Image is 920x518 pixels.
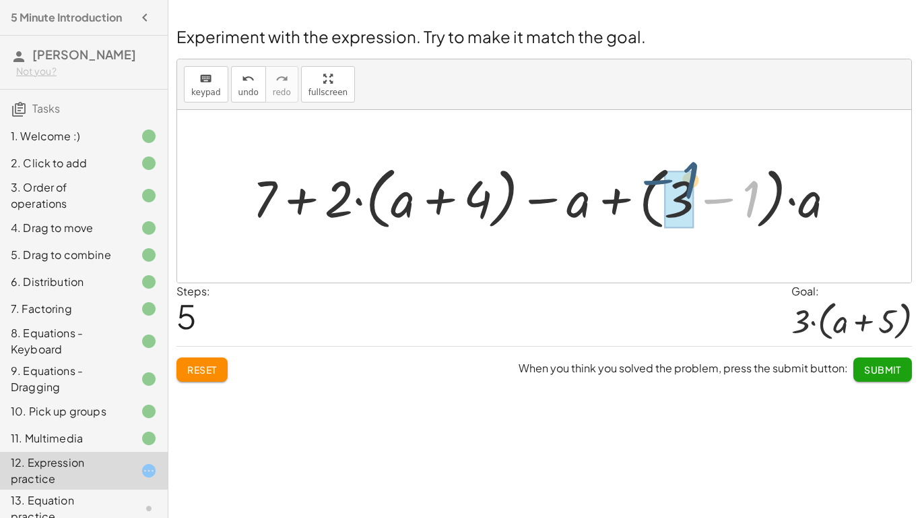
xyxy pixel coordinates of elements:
i: Task not started. [141,500,157,517]
span: 5 [176,295,197,337]
button: fullscreen [301,66,355,103]
i: keyboard [199,71,212,87]
button: keyboardkeypad [184,66,228,103]
div: 10. Pick up groups [11,403,119,420]
span: keypad [191,88,221,97]
span: Experiment with the expression. Try to make it match the goal. [176,26,646,47]
i: Task finished. [141,403,157,420]
div: 6. Distribution [11,274,119,290]
div: 7. Factoring [11,301,119,317]
span: Reset [187,364,217,376]
span: Tasks [32,101,60,115]
i: undo [242,71,255,87]
i: Task finished. [141,247,157,263]
i: Task finished. [141,430,157,447]
i: Task finished. [141,220,157,236]
div: 5. Drag to combine [11,247,119,263]
span: redo [273,88,291,97]
button: Reset [176,357,228,382]
i: Task finished. [141,188,157,204]
label: Steps: [176,284,210,298]
i: Task finished. [141,371,157,387]
div: 1. Welcome :) [11,128,119,144]
i: Task finished. [141,333,157,349]
span: When you think you solved the problem, press the submit button: [519,361,848,375]
div: 4. Drag to move [11,220,119,236]
button: undoundo [231,66,266,103]
span: fullscreen [308,88,348,97]
h4: 5 Minute Introduction [11,9,122,26]
div: 8. Equations - Keyboard [11,325,119,357]
i: Task finished. [141,155,157,171]
i: Task started. [141,463,157,479]
div: Not you? [16,65,157,78]
i: redo [275,71,288,87]
div: 12. Expression practice [11,455,119,487]
div: 3. Order of operations [11,179,119,212]
i: Task finished. [141,128,157,144]
div: 2. Click to add [11,155,119,171]
div: Goal: [791,283,912,299]
i: Task finished. [141,301,157,317]
span: Submit [864,364,901,376]
button: redoredo [265,66,298,103]
span: undo [238,88,259,97]
div: 11. Multimedia [11,430,119,447]
button: Submit [853,357,912,382]
div: 9. Equations - Dragging [11,363,119,395]
span: [PERSON_NAME] [32,47,136,62]
i: Task finished. [141,274,157,290]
